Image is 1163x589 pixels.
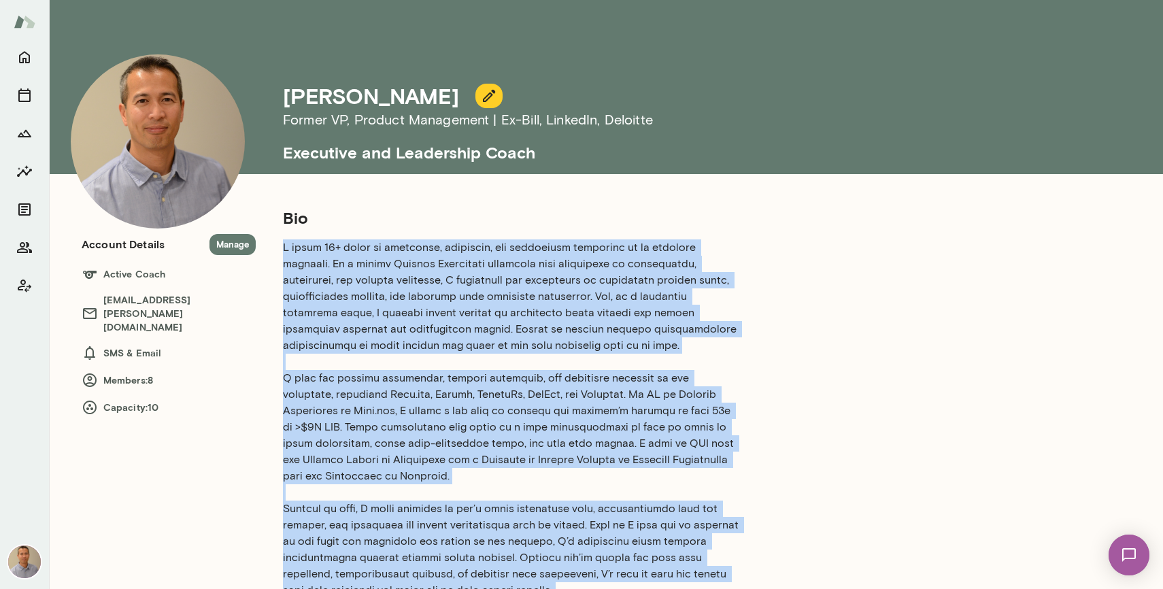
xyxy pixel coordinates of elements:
[11,196,38,223] button: Documents
[82,399,256,416] h6: Capacity: 10
[82,372,256,388] h6: Members: 8
[283,83,459,109] h4: [PERSON_NAME]
[209,234,256,255] button: Manage
[82,236,165,252] h6: Account Details
[14,9,35,35] img: Mento
[283,207,740,229] h5: Bio
[11,44,38,71] button: Home
[283,109,1099,131] h6: Former VP, Product Management | Ex-Bill, LinkedIn, Deloitte
[82,293,256,334] h6: [EMAIL_ADDRESS][PERSON_NAME][DOMAIN_NAME]
[11,120,38,147] button: Growth Plan
[11,82,38,109] button: Sessions
[11,158,38,185] button: Insights
[283,131,1099,163] h5: Executive and Leadership Coach
[82,266,256,282] h6: Active Coach
[11,272,38,299] button: Client app
[8,545,41,578] img: Kevin Au
[82,345,256,361] h6: SMS & Email
[71,54,245,229] img: Kevin Au
[11,234,38,261] button: Members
